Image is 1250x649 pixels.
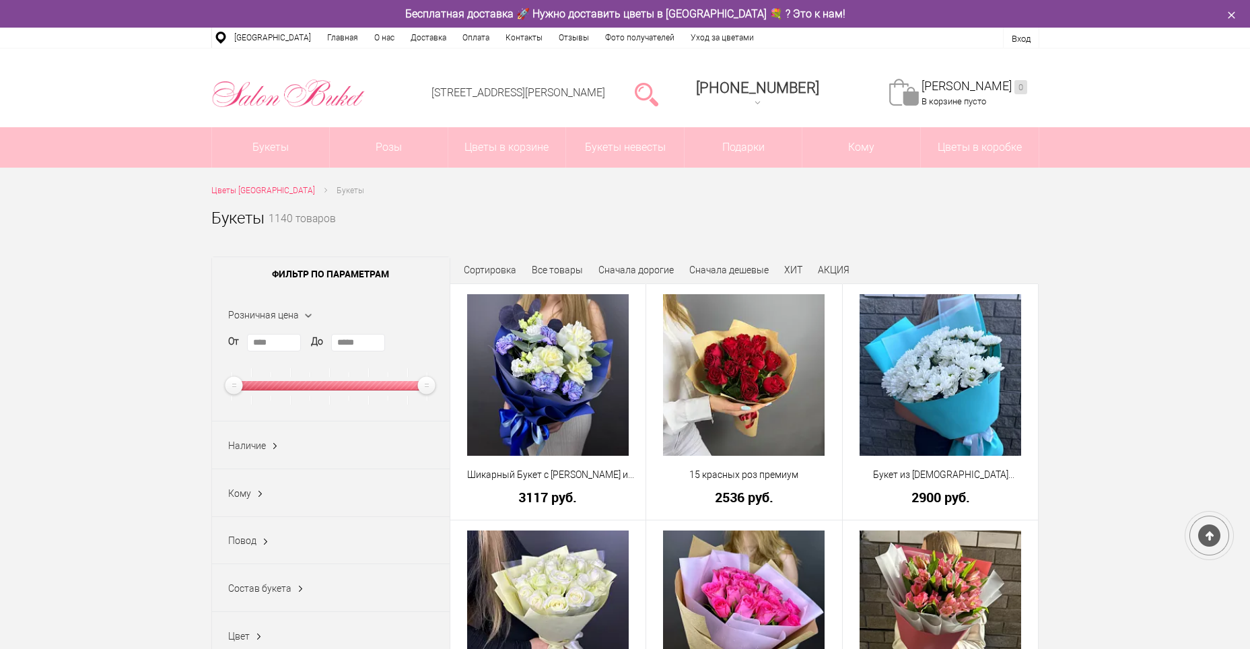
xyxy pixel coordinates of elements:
[860,294,1021,456] img: Букет из хризантем кустовых
[655,468,833,482] a: 15 красных роз премиум
[922,96,986,106] span: В корзине пусто
[497,28,551,48] a: Контакты
[784,265,802,275] a: ХИТ
[228,440,266,451] span: Наличие
[431,86,605,99] a: [STREET_ADDRESS][PERSON_NAME]
[228,535,256,546] span: Повод
[228,335,239,349] label: От
[454,28,497,48] a: Оплата
[597,28,683,48] a: Фото получателей
[201,7,1049,21] div: Бесплатная доставка 🚀 Нужно доставить цветы в [GEOGRAPHIC_DATA] 💐 ? Это к нам!
[211,184,315,198] a: Цветы [GEOGRAPHIC_DATA]
[459,468,637,482] a: Шикарный Букет с [PERSON_NAME] и [PERSON_NAME]
[448,127,566,168] a: Цветы в корзине
[228,310,299,320] span: Розничная цена
[211,76,366,111] img: Цветы Нижний Новгород
[685,127,802,168] a: Подарки
[228,583,291,594] span: Состав букета
[269,214,336,246] small: 1140 товаров
[212,127,330,168] a: Букеты
[551,28,597,48] a: Отзывы
[311,335,323,349] label: До
[696,79,819,96] span: [PHONE_NUMBER]
[683,28,762,48] a: Уход за цветами
[403,28,454,48] a: Доставка
[566,127,684,168] a: Букеты невесты
[663,294,825,456] img: 15 красных роз премиум
[532,265,583,275] a: Все товары
[467,294,629,456] img: Шикарный Букет с Розами и Синими Диантусами
[1012,34,1031,44] a: Вход
[464,265,516,275] span: Сортировка
[228,631,250,642] span: Цвет
[211,186,315,195] span: Цветы [GEOGRAPHIC_DATA]
[688,75,827,113] a: [PHONE_NUMBER]
[319,28,366,48] a: Главная
[922,79,1027,94] a: [PERSON_NAME]
[818,265,849,275] a: АКЦИЯ
[459,490,637,504] a: 3117 руб.
[802,127,920,168] span: Кому
[852,490,1030,504] a: 2900 руб.
[689,265,769,275] a: Сначала дешевые
[655,490,833,504] a: 2536 руб.
[211,206,265,230] h1: Букеты
[330,127,448,168] a: Розы
[852,468,1030,482] a: Букет из [DEMOGRAPHIC_DATA] кустовых
[921,127,1039,168] a: Цветы в коробке
[1014,80,1027,94] ins: 0
[226,28,319,48] a: [GEOGRAPHIC_DATA]
[366,28,403,48] a: О нас
[228,488,251,499] span: Кому
[212,257,450,291] span: Фильтр по параметрам
[337,186,364,195] span: Букеты
[598,265,674,275] a: Сначала дорогие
